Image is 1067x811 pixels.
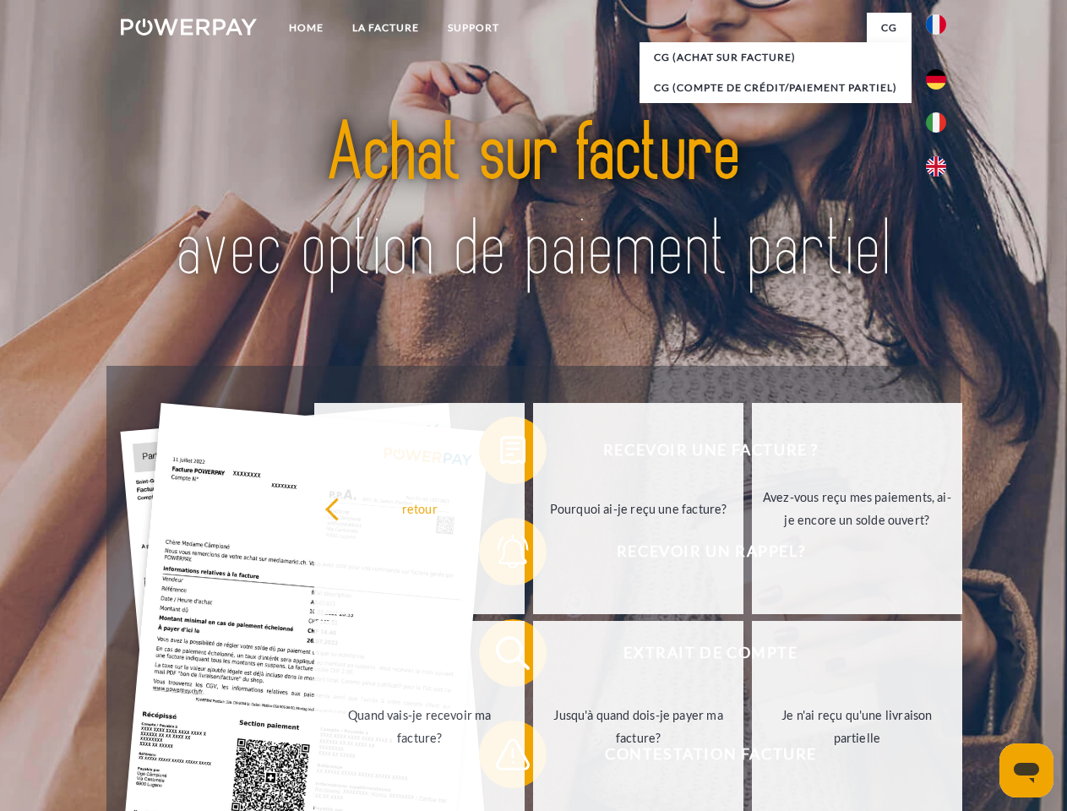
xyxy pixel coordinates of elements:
div: Quand vais-je recevoir ma facture? [324,704,514,749]
img: de [926,69,946,90]
a: CG (achat sur facture) [640,42,912,73]
img: title-powerpay_fr.svg [161,81,906,324]
img: it [926,112,946,133]
div: Avez-vous reçu mes paiements, ai-je encore un solde ouvert? [762,486,952,531]
a: LA FACTURE [338,13,433,43]
a: CG (Compte de crédit/paiement partiel) [640,73,912,103]
div: Pourquoi ai-je reçu une facture? [543,497,733,520]
a: Support [433,13,514,43]
a: Avez-vous reçu mes paiements, ai-je encore un solde ouvert? [752,403,962,614]
div: Jusqu'à quand dois-je payer ma facture? [543,704,733,749]
img: en [926,156,946,177]
div: Je n'ai reçu qu'une livraison partielle [762,704,952,749]
img: logo-powerpay-white.svg [121,19,257,35]
a: CG [867,13,912,43]
iframe: Bouton de lancement de la fenêtre de messagerie [999,743,1053,797]
img: fr [926,14,946,35]
a: Home [275,13,338,43]
div: retour [324,497,514,520]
